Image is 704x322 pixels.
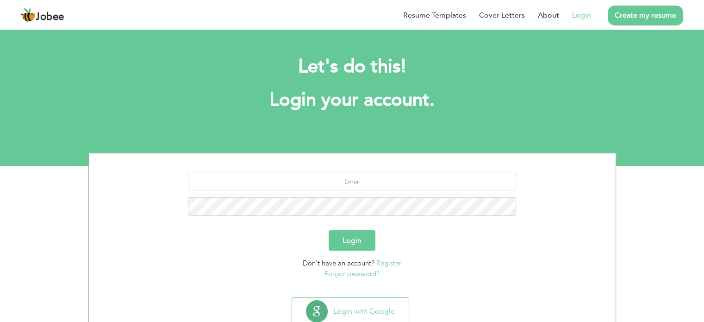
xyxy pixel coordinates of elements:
[303,259,374,268] span: Don't have an account?
[403,10,466,21] a: Resume Templates
[36,12,64,22] span: Jobee
[21,8,64,23] a: Jobee
[329,230,375,251] button: Login
[479,10,525,21] a: Cover Letters
[102,55,602,79] h2: Let's do this!
[324,269,380,278] a: Forgot password?
[572,10,591,21] a: Login
[608,6,683,25] a: Create my resume
[538,10,559,21] a: About
[102,88,602,112] h1: Login your account.
[188,172,516,190] input: Email
[376,259,401,268] a: Register
[21,8,36,23] img: jobee.io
